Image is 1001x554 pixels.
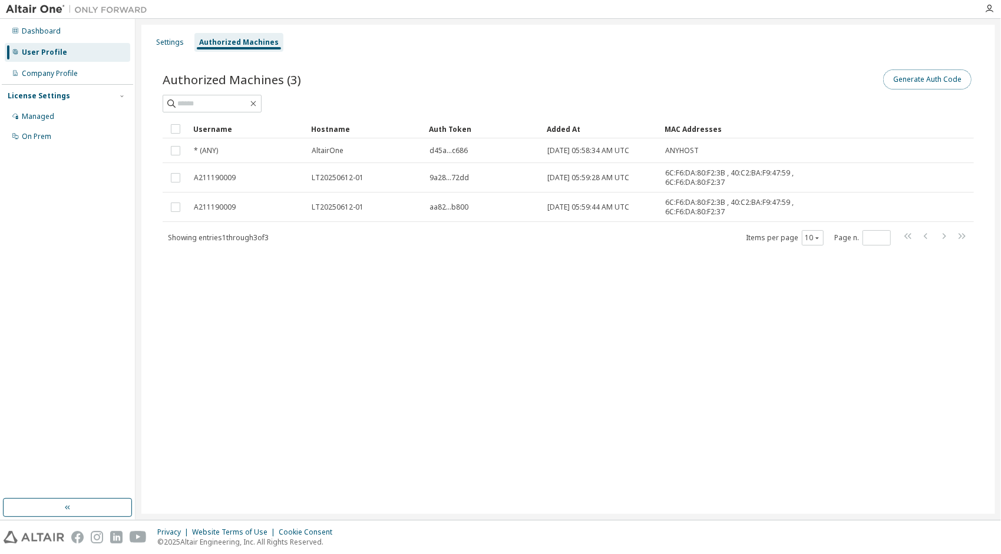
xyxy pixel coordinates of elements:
span: 9a28...72dd [430,173,469,183]
div: License Settings [8,91,70,101]
span: Items per page [746,230,824,246]
div: User Profile [22,48,67,57]
div: Cookie Consent [279,528,339,537]
img: altair_logo.svg [4,531,64,543]
div: On Prem [22,132,51,141]
span: [DATE] 05:59:28 AM UTC [547,173,629,183]
img: youtube.svg [130,531,147,543]
div: Privacy [157,528,192,537]
div: Settings [156,38,184,47]
img: instagram.svg [91,531,103,543]
div: Managed [22,112,54,121]
span: 6C:F6:DA:80:F2:3B , 40:C2:BA:F9:47:59 , 6C:F6:DA:80:F2:37 [665,198,850,217]
span: [DATE] 05:58:34 AM UTC [547,146,629,155]
span: A211190009 [194,203,236,212]
span: AltairOne [312,146,343,155]
img: linkedin.svg [110,531,123,543]
div: Auth Token [429,120,537,138]
span: Authorized Machines (3) [163,71,301,88]
div: Username [193,120,302,138]
div: Website Terms of Use [192,528,279,537]
div: Company Profile [22,69,78,78]
div: Dashboard [22,26,61,36]
span: A211190009 [194,173,236,183]
span: d45a...c686 [430,146,468,155]
div: Hostname [311,120,419,138]
div: Authorized Machines [199,38,279,47]
button: Generate Auth Code [883,69,972,89]
span: [DATE] 05:59:44 AM UTC [547,203,629,212]
span: 6C:F6:DA:80:F2:3B , 40:C2:BA:F9:47:59 , 6C:F6:DA:80:F2:37 [665,168,850,187]
span: LT20250612-01 [312,173,364,183]
div: Added At [547,120,655,138]
span: ANYHOST [665,146,699,155]
span: aa82...b800 [430,203,468,212]
span: LT20250612-01 [312,203,364,212]
button: 10 [805,233,821,243]
p: © 2025 Altair Engineering, Inc. All Rights Reserved. [157,537,339,547]
span: * (ANY) [194,146,218,155]
img: facebook.svg [71,531,84,543]
span: Showing entries 1 through 3 of 3 [168,233,269,243]
img: Altair One [6,4,153,15]
div: MAC Addresses [665,120,850,138]
span: Page n. [834,230,891,246]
